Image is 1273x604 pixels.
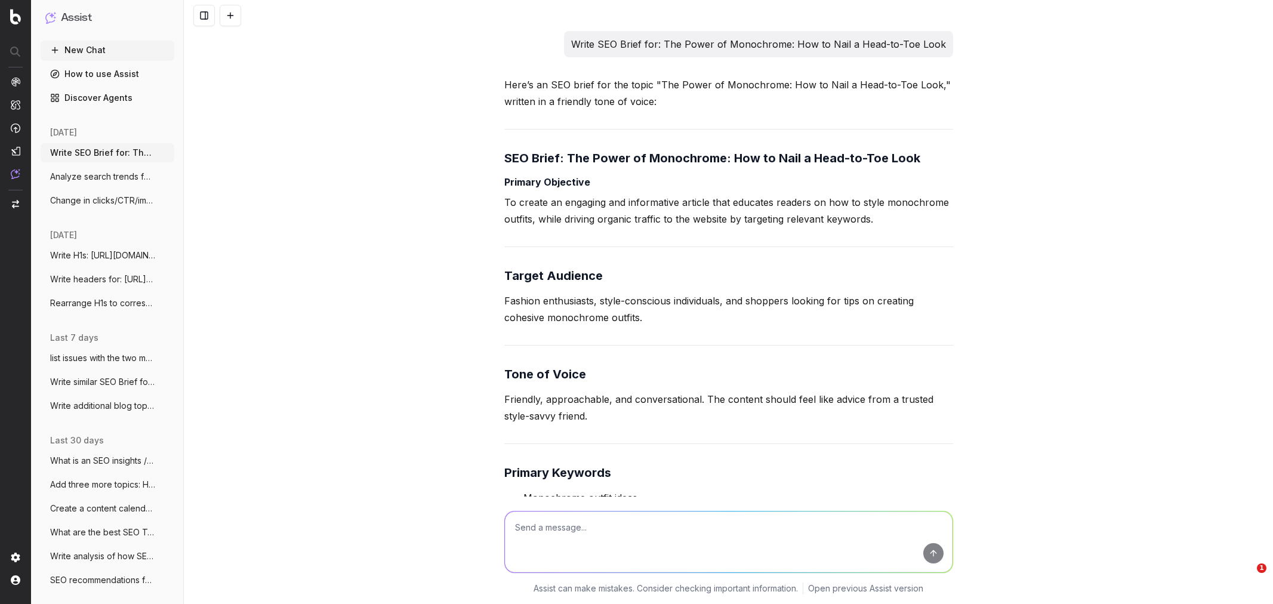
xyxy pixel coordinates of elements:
button: SEO recommendations for article: Santa [41,571,174,590]
button: Analyze search trends for: [URL] [41,167,174,186]
strong: Primary Keywords [504,466,611,480]
img: Activation [11,123,20,133]
strong: SEO Brief: The Power of Monochrome: How to Nail a Head-to-Toe Look [504,151,920,165]
button: Write similar SEO Brief for SEO Briefs: [41,372,174,392]
span: What are the best SEO Topics for blog ar [50,526,155,538]
a: Open previous Assist version [808,583,923,594]
span: last 7 days [50,332,98,344]
span: Write additional blog topic for fashion: [50,400,155,412]
span: What is an SEO insights / news / competi [50,455,155,467]
button: New Chat [41,41,174,60]
strong: Primary Objective [504,176,590,188]
span: [DATE] [50,127,77,138]
a: Discover Agents [41,88,174,107]
img: Assist [11,169,20,179]
img: Setting [11,553,20,562]
a: How to use Assist [41,64,174,84]
p: Write SEO Brief for: The Power of Monochrome: How to Nail a Head-to-Toe Look [571,36,946,53]
button: Write SEO Brief for: The Power of Monoch [41,143,174,162]
button: Assist [45,10,169,26]
span: 1 [1257,563,1266,573]
button: Create a content calendar using trends & [41,499,174,518]
span: Add three more topics: Holiday-Ready Kit [50,479,155,491]
img: Switch project [12,200,19,208]
span: Write headers for: [URL][DOMAIN_NAME] [50,273,155,285]
button: list issues with the two meta titles: A [41,349,174,368]
strong: Target Audience [504,269,603,283]
span: Create a content calendar using trends & [50,503,155,514]
span: list issues with the two meta titles: A [50,352,155,364]
h1: Assist [61,10,92,26]
p: To create an engaging and informative article that educates readers on how to style monochrome ou... [504,194,953,227]
span: Write SEO Brief for: The Power of Monoch [50,147,155,159]
span: Change in clicks/CTR/impressions over la [50,195,155,207]
span: SEO recommendations for article: Santa [50,574,155,586]
span: Write analysis of how SEO copy block per [50,550,155,562]
p: Here’s an SEO brief for the topic "The Power of Monochrome: How to Nail a Head-to-Toe Look," writ... [504,76,953,110]
button: Write headers for: [URL][DOMAIN_NAME] [41,270,174,289]
img: Botify logo [10,9,21,24]
li: Monochrome outfit ideas [520,489,953,506]
span: [DATE] [50,229,77,241]
button: Change in clicks/CTR/impressions over la [41,191,174,210]
img: Studio [11,146,20,156]
p: Friendly, approachable, and conversational. The content should feel like advice from a trusted st... [504,391,953,424]
iframe: Intercom live chat [1232,563,1261,592]
span: Write similar SEO Brief for SEO Briefs: [50,376,155,388]
button: Add three more topics: Holiday-Ready Kit [41,475,174,494]
img: My account [11,575,20,585]
button: Write analysis of how SEO copy block per [41,547,174,566]
span: last 30 days [50,434,104,446]
strong: Tone of Voice [504,367,586,381]
button: Write additional blog topic for fashion: [41,396,174,415]
span: Rearrange H1s to correspond with URLs & [50,297,155,309]
p: Fashion enthusiasts, style-conscious individuals, and shoppers looking for tips on creating cohes... [504,292,953,326]
button: What is an SEO insights / news / competi [41,451,174,470]
img: Analytics [11,77,20,87]
span: Write H1s: [URL][DOMAIN_NAME] [50,249,155,261]
img: Intelligence [11,100,20,110]
button: Write H1s: [URL][DOMAIN_NAME] [41,246,174,265]
button: What are the best SEO Topics for blog ar [41,523,174,542]
p: Assist can make mistakes. Consider checking important information. [534,583,798,594]
img: Assist [45,12,56,23]
span: Analyze search trends for: [URL] [50,171,155,183]
button: Rearrange H1s to correspond with URLs & [41,294,174,313]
